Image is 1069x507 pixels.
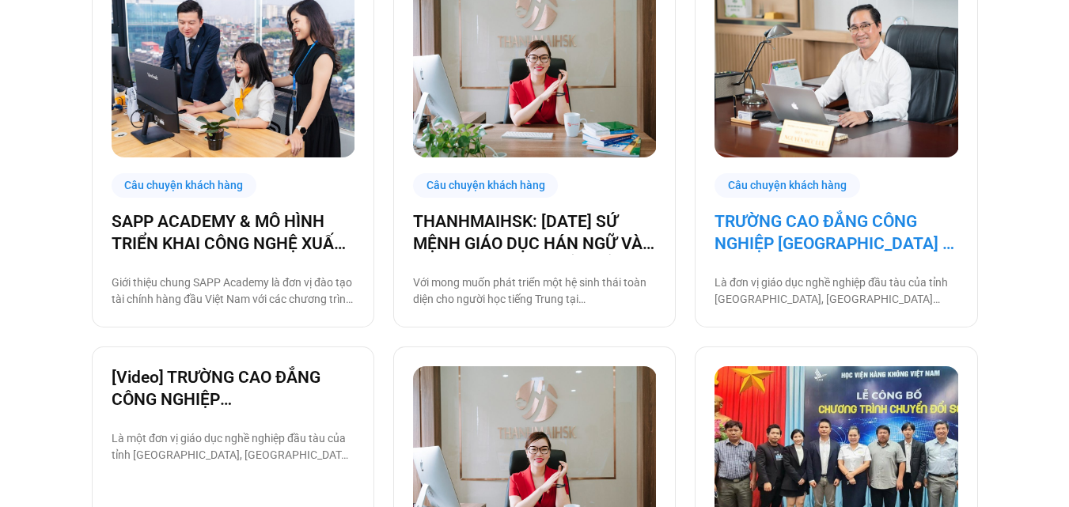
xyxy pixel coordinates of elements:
div: Câu chuyện khách hàng [112,173,257,198]
a: THANHMAIHSK: [DATE] SỨ MỆNH GIÁO DỤC HÁN NGỮ VÀ BƯỚC NGOẶT CHUYỂN ĐỔI SỐ [413,210,656,255]
div: Câu chuyện khách hàng [413,173,559,198]
p: Giới thiệu chung SAPP Academy là đơn vị đào tạo tài chính hàng đầu Việt Nam với các chương trình ... [112,274,354,308]
p: Là đơn vị giáo dục nghề nghiệp đầu tàu của tỉnh [GEOGRAPHIC_DATA], [GEOGRAPHIC_DATA] (BCi) đã ứng... [715,274,957,308]
a: TRƯỜNG CAO ĐẲNG CÔNG NGHIỆP [GEOGRAPHIC_DATA] – ĐƠN VỊ GIÁO DỤC CÔNG TIÊN PHONG CHUYỂN ĐỔI SỐ [715,210,957,255]
p: Là một đơn vị giáo dục nghề nghiệp đầu tàu của tỉnh [GEOGRAPHIC_DATA], [GEOGRAPHIC_DATA] (BCi) đã... [112,430,354,463]
p: Với mong muốn phát triển một hệ sinh thái toàn diện cho người học tiếng Trung tại [GEOGRAPHIC_DAT... [413,274,656,308]
a: [Video] TRƯỜNG CAO ĐẲNG CÔNG NGHIỆP [GEOGRAPHIC_DATA] – ĐƠN VỊ GIÁO DỤC CÔNG TIÊN PHONG CHUYỂN ĐỔ... [112,366,354,411]
div: Câu chuyện khách hàng [715,173,860,198]
a: SAPP ACADEMY & MÔ HÌNH TRIỂN KHAI CÔNG NGHỆ XUẤT PHÁT TỪ TƯ DUY QUẢN TRỊ [112,210,354,255]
